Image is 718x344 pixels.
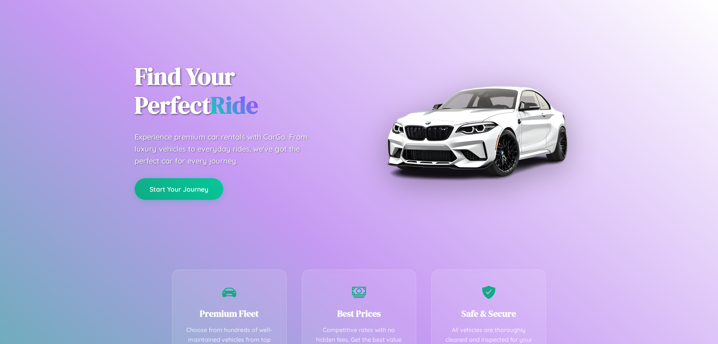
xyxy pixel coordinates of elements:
[135,62,348,120] h1: Find Your Perfect
[135,131,322,167] p: Experience premium car rentals with CarGo. From luxury vehicles to everyday rides, we've got the ...
[211,89,258,121] span: Ride
[184,307,275,320] h3: Premium Fleet
[443,307,534,320] h3: Safe & Secure
[383,37,570,225] img: Premium BMW car rental vehicle
[135,178,223,200] button: Start Your Journey
[313,307,405,320] h3: Best Prices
